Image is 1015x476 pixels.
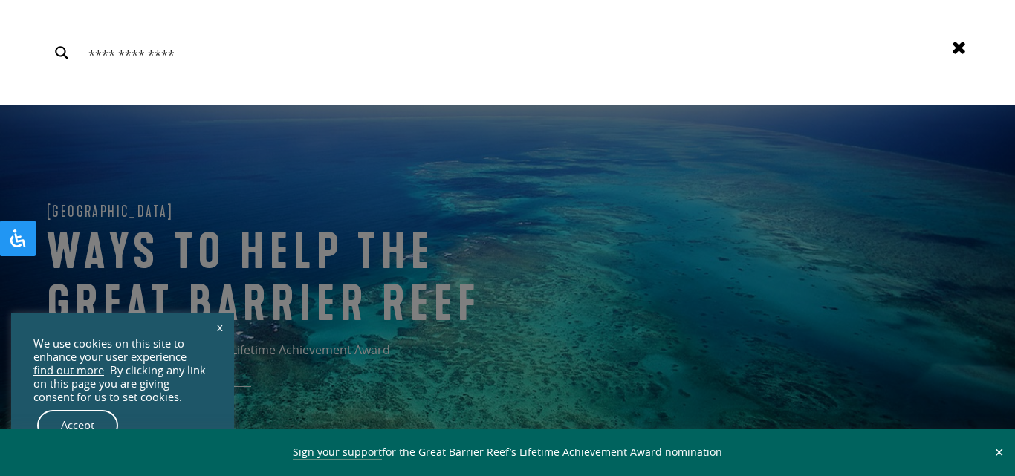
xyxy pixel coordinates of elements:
input: Search input [85,37,939,68]
div: We use cookies on this site to enhance your user experience . By clicking any link on this page y... [33,337,212,404]
button: Close [990,446,1008,459]
a: Accept [37,410,118,441]
span: for the Great Barrier Reef’s Lifetime Achievement Award nomination [293,445,722,460]
svg: Open Accessibility Panel [9,229,27,247]
form: Search form [88,38,942,68]
a: Sign your support [293,445,382,460]
a: x [210,310,230,343]
a: find out more [33,364,104,377]
button: Search magnifier button [47,38,77,68]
